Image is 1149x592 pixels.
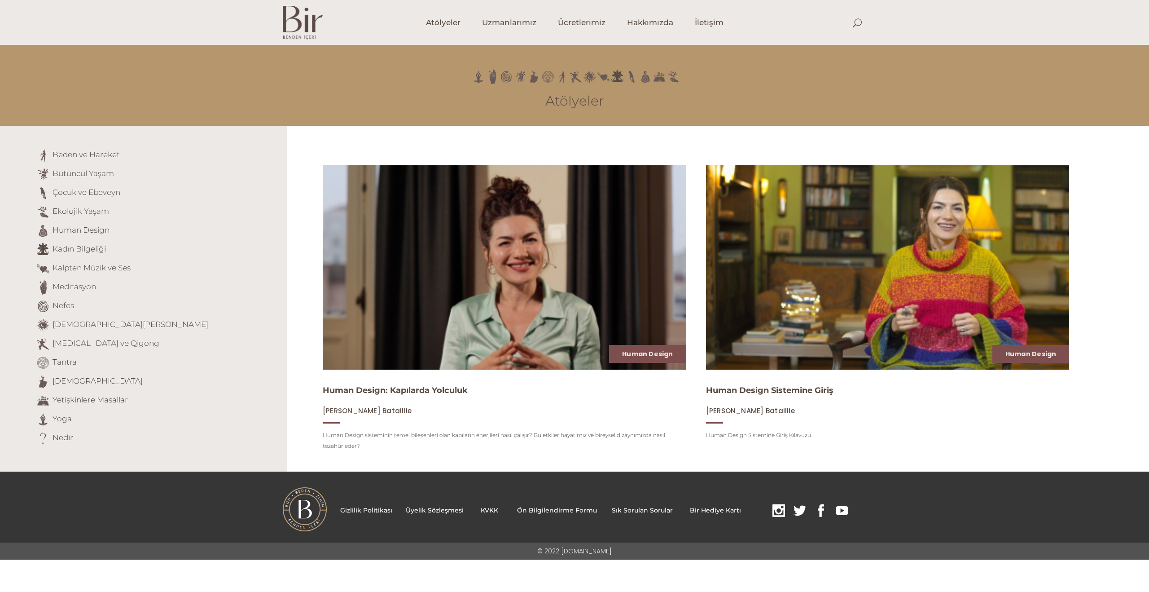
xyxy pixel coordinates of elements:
[482,18,536,28] span: Uzmanlarımız
[690,506,741,514] a: Bir Hediye Kartı
[53,414,72,423] a: Yoga
[53,188,120,197] a: Çocuk ve Ebeveyn
[481,506,498,514] a: KVKK
[53,320,208,329] a: [DEMOGRAPHIC_DATA][PERSON_NAME]
[53,301,74,310] a: Nefes
[537,546,612,557] p: © 2022 [DOMAIN_NAME]
[627,18,673,28] span: Hakkımızda
[406,506,464,514] a: Üyelik Sözleşmesi
[323,430,686,451] p: Human Design sisteminin temel bileşenleri olan kapıların enerjileri nasıl çalışır? Bu etkiler hay...
[340,504,855,518] p: .
[53,339,159,348] a: [MEDICAL_DATA] ve Qigong
[706,406,795,415] a: [PERSON_NAME] Bataillie
[695,18,724,28] span: İletişim
[53,169,114,178] a: Bütüncül Yaşam
[53,244,106,253] a: Kadın Bilgeliği
[426,18,460,28] span: Atölyeler
[1005,349,1057,358] a: Human Design
[622,349,673,358] a: Human Design
[53,358,77,367] a: Tantra
[340,506,392,514] a: Gizlilik Politikası
[53,225,110,234] a: Human Design
[53,433,73,442] a: Nedir
[53,282,96,291] a: Meditasyon
[283,487,327,531] img: BI%CC%87R-LOGO.png
[323,406,412,415] a: [PERSON_NAME] Bataillie
[53,263,131,272] a: Kalpten Müzik ve Ses
[53,150,120,159] a: Beden ve Hareket
[53,376,143,385] a: [DEMOGRAPHIC_DATA]
[53,395,128,404] a: Yetişkinlere Masallar
[323,385,468,395] a: Human Design: Kapılarda Yolculuk
[53,207,109,216] a: Ekolojik Yaşam
[706,430,1070,441] p: Human Design Sistemine Giriş Kılavuzu
[517,506,597,514] a: Ön Bilgilendirme Formu
[558,18,605,28] span: Ücretlerimiz
[612,506,673,514] a: Sık Sorulan Sorular
[706,385,833,395] a: Human Design Sistemine Giriş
